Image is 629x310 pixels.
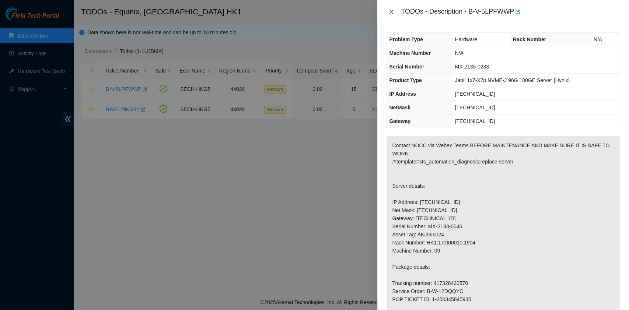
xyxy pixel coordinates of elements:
span: Serial Number [389,64,424,70]
span: [TECHNICAL_ID] [455,91,495,97]
span: MX-2135-0233 [455,64,489,70]
span: IP Address [389,91,416,97]
span: Problem Type [389,36,423,42]
span: Rack Number [513,36,546,42]
span: N/A [594,36,602,42]
span: NetMask [389,105,410,110]
button: Close [386,8,396,15]
span: [TECHNICAL_ID] [455,118,495,124]
span: Hardware [455,36,477,42]
span: close [388,9,394,15]
span: [TECHNICAL_ID] [455,105,495,110]
span: Product Type [389,77,422,83]
span: Jabil 1x7-X7p NVME-J 96G 100GE Server {Hynix} [455,77,570,83]
span: Machine Number [389,50,431,56]
span: Gateway [389,118,410,124]
div: TODOs - Description - B-V-5LPFWWP [401,6,620,18]
span: N/A [455,50,463,56]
